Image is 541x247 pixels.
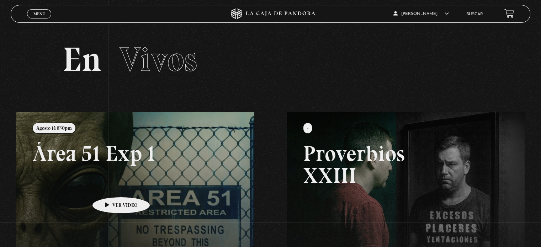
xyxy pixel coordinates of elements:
[504,9,514,18] a: View your shopping cart
[63,43,478,76] h2: En
[466,12,483,16] a: Buscar
[393,12,449,16] span: [PERSON_NAME]
[31,18,48,23] span: Cerrar
[33,12,45,16] span: Menu
[120,39,197,80] span: Vivos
